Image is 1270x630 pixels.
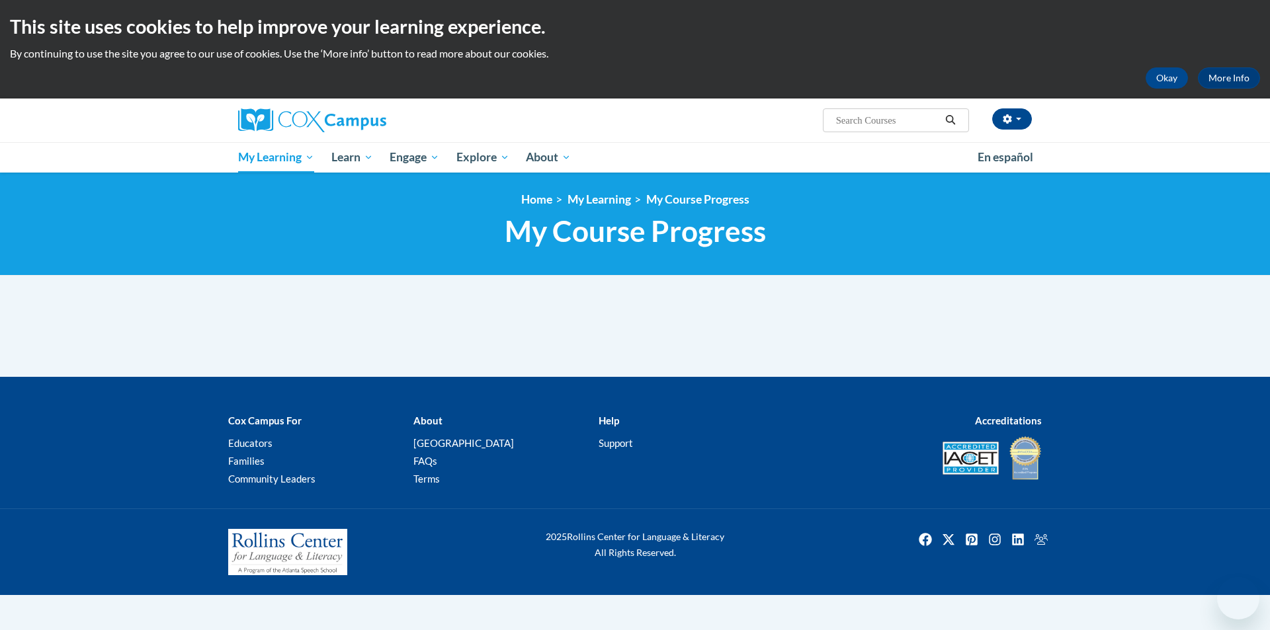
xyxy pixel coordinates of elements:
[984,529,1005,550] img: Instagram icon
[915,529,936,550] a: Facebook
[938,529,959,550] img: Twitter icon
[228,529,347,575] img: Rollins Center for Language & Literacy - A Program of the Atlanta Speech School
[599,437,633,449] a: Support
[228,437,273,449] a: Educators
[228,414,302,426] b: Cox Campus For
[381,142,448,173] a: Engage
[1198,67,1260,89] a: More Info
[599,414,619,426] b: Help
[238,149,314,165] span: My Learning
[238,108,386,132] img: Cox Campus
[915,529,936,550] img: Facebook icon
[1031,529,1052,550] img: Facebook group icon
[835,112,941,128] input: Search Courses
[521,192,552,206] a: Home
[413,414,443,426] b: About
[1009,435,1042,481] img: IDA® Accredited
[496,529,774,561] div: Rollins Center for Language & Literacy All Rights Reserved.
[10,46,1260,61] p: By continuing to use the site you agree to our use of cookies. Use the ‘More info’ button to read...
[961,529,982,550] img: Pinterest icon
[943,442,999,475] img: Accredited IACET® Provider
[1007,529,1029,550] a: Linkedin
[448,142,518,173] a: Explore
[230,142,323,173] a: My Learning
[390,149,439,165] span: Engage
[1146,67,1188,89] button: Okay
[505,214,766,249] span: My Course Progress
[969,143,1042,171] a: En español
[1007,529,1029,550] img: LinkedIn icon
[975,414,1042,426] b: Accreditations
[323,142,382,173] a: Learn
[1031,529,1052,550] a: Facebook Group
[456,149,509,165] span: Explore
[413,473,440,485] a: Terms
[938,529,959,550] a: Twitter
[526,149,571,165] span: About
[331,149,373,165] span: Learn
[961,529,982,550] a: Pinterest
[228,455,265,467] a: Families
[646,192,749,206] a: My Course Progress
[992,108,1032,130] button: Account Settings
[238,108,489,132] a: Cox Campus
[1217,577,1259,619] iframe: Button to launch messaging window
[413,455,437,467] a: FAQs
[568,192,631,206] a: My Learning
[218,142,1052,173] div: Main menu
[941,112,960,128] button: Search
[518,142,580,173] a: About
[10,13,1260,40] h2: This site uses cookies to help improve your learning experience.
[546,531,567,542] span: 2025
[413,437,514,449] a: [GEOGRAPHIC_DATA]
[978,150,1033,164] span: En español
[228,473,316,485] a: Community Leaders
[984,529,1005,550] a: Instagram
